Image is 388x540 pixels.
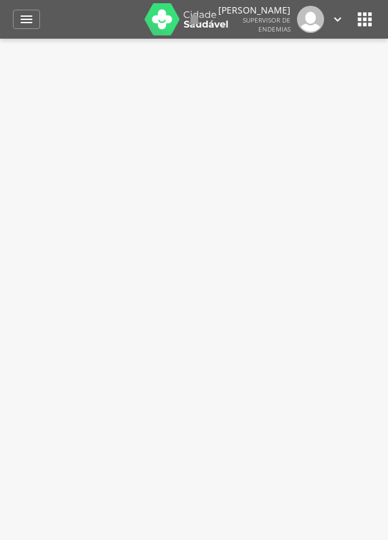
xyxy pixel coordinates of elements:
[331,12,345,26] i: 
[354,9,375,30] i: 
[187,12,202,27] i: 
[19,12,34,27] i: 
[13,10,40,29] a: 
[331,6,345,33] a: 
[243,15,291,34] span: Supervisor de Endemias
[187,6,202,33] a: 
[218,6,291,15] p: [PERSON_NAME]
